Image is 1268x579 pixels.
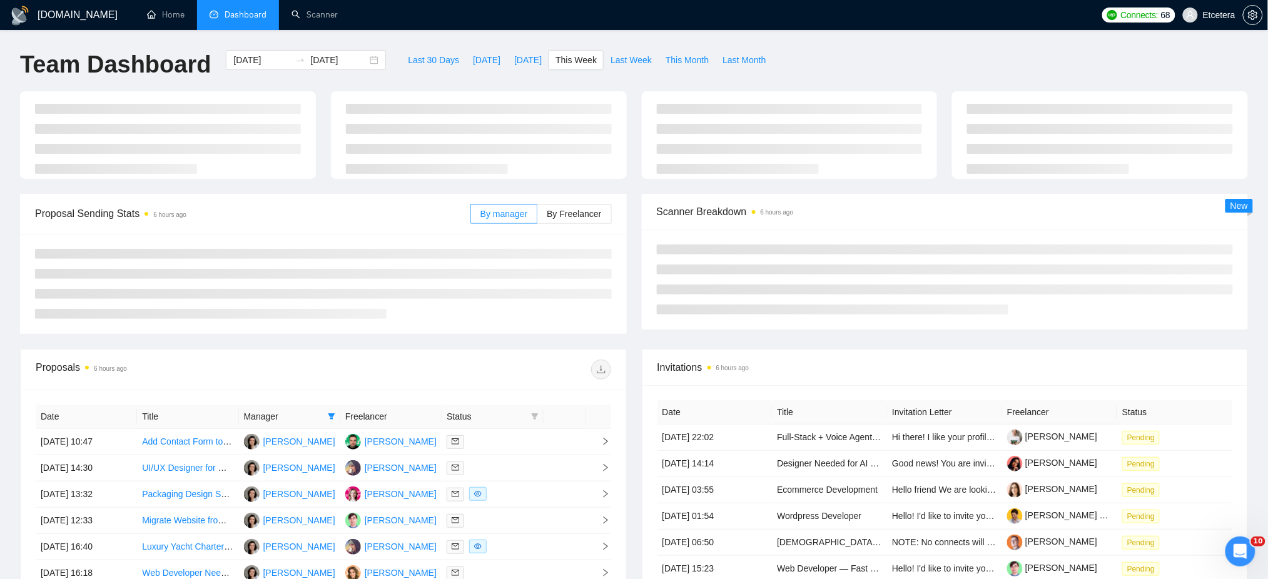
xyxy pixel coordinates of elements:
[310,53,367,67] input: End date
[137,405,238,429] th: Title
[777,458,1167,468] a: Designer Needed for AI Legacy Project – Pitch Deck + WordPress Microsite (Brand Assets Provided)
[474,490,482,498] span: eye
[137,429,238,455] td: Add Contact Form to Wordpress Site
[210,10,218,19] span: dashboard
[447,410,525,423] span: Status
[345,434,361,450] img: AS
[1122,536,1160,550] span: Pending
[142,541,342,551] a: Luxury Yacht Charter Website Design in WordPress
[657,204,1234,219] span: Scanner Breakdown
[723,53,766,67] span: Last Month
[657,477,773,503] td: [DATE] 03:55
[591,516,610,525] span: right
[1107,10,1117,20] img: upwork-logo.png
[474,543,482,550] span: eye
[137,508,238,534] td: Migrate Website from WordPress to Shopify
[1122,457,1160,471] span: Pending
[531,413,539,420] span: filter
[142,436,285,446] a: Add Contact Form to Wordpress Site
[777,537,1199,547] a: [DEMOGRAPHIC_DATA] Speakers of Tamil – Talent Bench for Future Managed Services Recording Projects
[604,50,659,70] button: Last Week
[777,485,878,495] a: Ecommerce Development
[591,437,610,446] span: right
[340,405,442,429] th: Freelancer
[244,460,260,476] img: TT
[244,567,335,577] a: TT[PERSON_NAME]
[716,365,749,371] time: 6 hours ago
[772,530,887,556] td: Native Speakers of Tamil – Talent Bench for Future Managed Services Recording Projects
[657,360,1233,375] span: Invitations
[244,539,260,555] img: TT
[36,508,137,534] td: [DATE] 12:33
[452,516,459,524] span: mail
[1230,201,1248,211] span: New
[1007,456,1023,471] img: c1Z8fm9qi1TVOMZdqIq2ZTqPjvITY07C4foVy-3WfnJXgsJqeuhQDmLNVVVLhBO5xC
[36,405,137,429] th: Date
[244,462,335,472] a: TT[PERSON_NAME]
[295,55,305,65] span: swap-right
[142,515,312,525] a: Migrate Website from WordPress to Shopify
[345,541,437,551] a: PS[PERSON_NAME]
[345,486,361,502] img: AS
[244,488,335,498] a: TT[PERSON_NAME]
[772,477,887,503] td: Ecommerce Development
[295,55,305,65] span: to
[1002,400,1117,425] th: Freelancer
[36,481,137,508] td: [DATE] 13:32
[263,435,335,448] div: [PERSON_NAME]
[244,515,335,525] a: TT[PERSON_NAME]
[345,462,437,472] a: PS[PERSON_NAME]
[452,569,459,576] span: mail
[1007,482,1023,498] img: c1xla-haZDe3rTgCpy3_EKqnZ9bE1jCu9HkBpl3J4QwgQIcLjIh-6uLdGjM-EeUJe5
[591,568,610,577] span: right
[244,410,323,423] span: Manager
[549,50,604,70] button: This Week
[153,211,186,218] time: 6 hours ago
[1122,432,1165,442] a: Pending
[452,464,459,471] span: mail
[777,511,861,521] a: Wordpress Developer
[10,6,30,26] img: logo
[1122,431,1160,445] span: Pending
[1122,537,1165,547] a: Pending
[1007,484,1097,494] a: [PERSON_NAME]
[659,50,716,70] button: This Month
[1122,458,1165,468] a: Pending
[529,407,541,426] span: filter
[408,53,459,67] span: Last 30 Days
[1007,430,1023,445] img: c1Hg7SEEXlRSL7qw9alyXYuBTAoT3mZQnK_sLPzbWuX01cxZ_vFNQqRjIsovb9WlI0
[225,9,266,20] span: Dashboard
[591,463,610,472] span: right
[777,563,1144,573] a: Web Developer — Fast & Replicable E-commerce Site Cloning (Shopify) — Long-Term Project
[365,435,437,448] div: [PERSON_NAME]
[1007,510,1132,520] a: [PERSON_NAME] Bronfain
[466,50,507,70] button: [DATE]
[887,400,1002,425] th: Invitation Letter
[452,438,459,445] span: mail
[263,487,335,501] div: [PERSON_NAME]
[657,530,773,556] td: [DATE] 06:50
[657,503,773,530] td: [DATE] 01:54
[1122,510,1160,523] span: Pending
[1121,8,1159,22] span: Connects:
[473,53,500,67] span: [DATE]
[772,400,887,425] th: Title
[772,503,887,530] td: Wordpress Developer
[94,365,127,372] time: 6 hours ago
[244,541,335,551] a: TT[PERSON_NAME]
[1007,458,1097,468] a: [PERSON_NAME]
[147,9,185,20] a: homeHome
[772,451,887,477] td: Designer Needed for AI Legacy Project – Pitch Deck + WordPress Microsite (Brand Assets Provided)
[772,425,887,451] td: Full-Stack + Voice Agent AI Developer (Hourly Contract, Immediate Start)
[345,515,437,525] a: DM[PERSON_NAME]
[1122,562,1160,576] span: Pending
[401,50,466,70] button: Last 30 Days
[244,486,260,502] img: TT
[480,209,527,219] span: By manager
[1122,511,1165,521] a: Pending
[1244,10,1262,20] span: setting
[1122,483,1160,497] span: Pending
[657,425,773,451] td: [DATE] 22:02
[761,209,794,216] time: 6 hours ago
[1122,563,1165,573] a: Pending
